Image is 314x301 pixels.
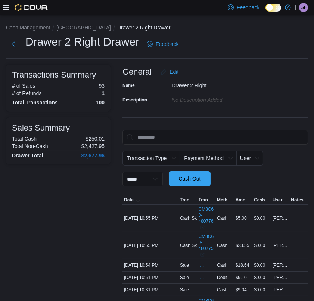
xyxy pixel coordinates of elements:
[271,195,290,204] button: User
[237,4,259,11] span: Feedback
[6,37,21,51] button: Next
[170,68,178,76] span: Edit
[117,25,170,31] button: Drawer 2 Right Drawer
[169,171,211,186] button: Cash Out
[122,82,135,88] label: Name
[12,83,35,89] h6: # of Sales
[240,155,251,161] span: User
[144,37,181,51] a: Feedback
[199,262,207,268] span: IN8C60-5392402
[289,195,308,204] button: Notes
[199,285,214,294] button: IN8C60-5392361
[180,262,189,268] p: Sale
[217,262,227,268] span: Cash
[215,195,234,204] button: Method
[254,197,270,203] span: Cash Back
[252,195,271,204] button: Cash Back
[12,100,58,106] h4: Total Transactions
[236,287,247,293] span: $9.04
[252,261,271,270] div: $0.00
[172,79,272,88] div: Drawer 2 Right
[199,233,214,257] a: CM8C60-480775External link
[124,197,134,203] span: Date
[217,242,227,248] span: Cash
[200,253,205,257] svg: External link
[180,151,237,166] button: Payment Method
[234,195,253,204] button: Amount
[236,215,247,221] span: $5.00
[122,285,178,294] div: [DATE] 10:31 PM
[252,241,271,250] div: $0.00
[199,206,214,230] a: CM8C60-480776External link
[184,155,224,161] span: Payment Method
[12,136,37,142] h6: Total Cash
[236,275,247,280] span: $9.10
[236,197,251,203] span: Amount
[12,70,96,79] h3: Transactions Summary
[122,151,180,166] button: Transaction Type
[301,3,307,12] span: GF
[291,197,303,203] span: Notes
[56,25,111,31] button: [GEOGRAPHIC_DATA]
[178,175,200,182] span: Cash Out
[180,242,218,248] p: Cash Skim To Safe
[122,214,178,223] div: [DATE] 10:55 PM
[122,273,178,282] div: [DATE] 10:51 PM
[273,215,288,221] span: [PERSON_NAME]
[12,143,48,149] h6: Total Non-Cash
[12,90,41,96] h6: # of Refunds
[102,90,105,96] p: 1
[180,275,189,280] p: Sale
[81,153,105,159] h4: $2,677.96
[217,275,227,280] span: Debit
[299,3,308,12] div: Greg Ferreira
[237,151,263,166] button: User
[197,195,216,204] button: Transaction #
[12,123,70,132] h3: Sales Summary
[25,34,139,49] h1: Drawer 2 Right Drawer
[236,262,249,268] span: $18.64
[273,287,288,293] span: [PERSON_NAME]
[217,215,227,221] span: Cash
[217,287,227,293] span: Cash
[252,214,271,223] div: $0.00
[156,40,178,48] span: Feedback
[122,130,308,145] input: This is a search bar. As you type, the results lower in the page will automatically filter.
[236,242,249,248] span: $23.55
[172,94,272,103] div: No Description added
[178,195,197,204] button: Transaction Type
[273,242,288,248] span: [PERSON_NAME]
[199,197,214,203] span: Transaction #
[122,241,178,250] div: [DATE] 10:55 PM
[81,143,105,149] p: $2,427.95
[273,197,283,203] span: User
[252,285,271,294] div: $0.00
[217,197,233,203] span: Method
[122,195,178,204] button: Date
[180,287,189,293] p: Sale
[199,261,214,270] button: IN8C60-5392402
[180,197,196,203] span: Transaction Type
[122,261,178,270] div: [DATE] 10:54 PM
[180,215,218,221] p: Cash Skim To Safe
[273,275,288,280] span: [PERSON_NAME]
[86,136,105,142] p: $250.01
[158,65,181,79] button: Edit
[96,100,105,106] h4: 100
[127,155,167,161] span: Transaction Type
[265,4,281,12] input: Dark Mode
[15,4,48,11] img: Cova
[199,273,214,282] button: IN8C60-5392396
[99,83,105,89] p: 93
[199,275,207,280] span: IN8C60-5392396
[252,273,271,282] div: $0.00
[6,24,308,33] nav: An example of EuiBreadcrumbs
[199,287,207,293] span: IN8C60-5392361
[6,25,50,31] button: Cash Management
[122,97,147,103] label: Description
[295,3,296,12] p: |
[122,68,152,76] h3: General
[273,262,288,268] span: [PERSON_NAME]
[12,153,43,159] h4: Drawer Total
